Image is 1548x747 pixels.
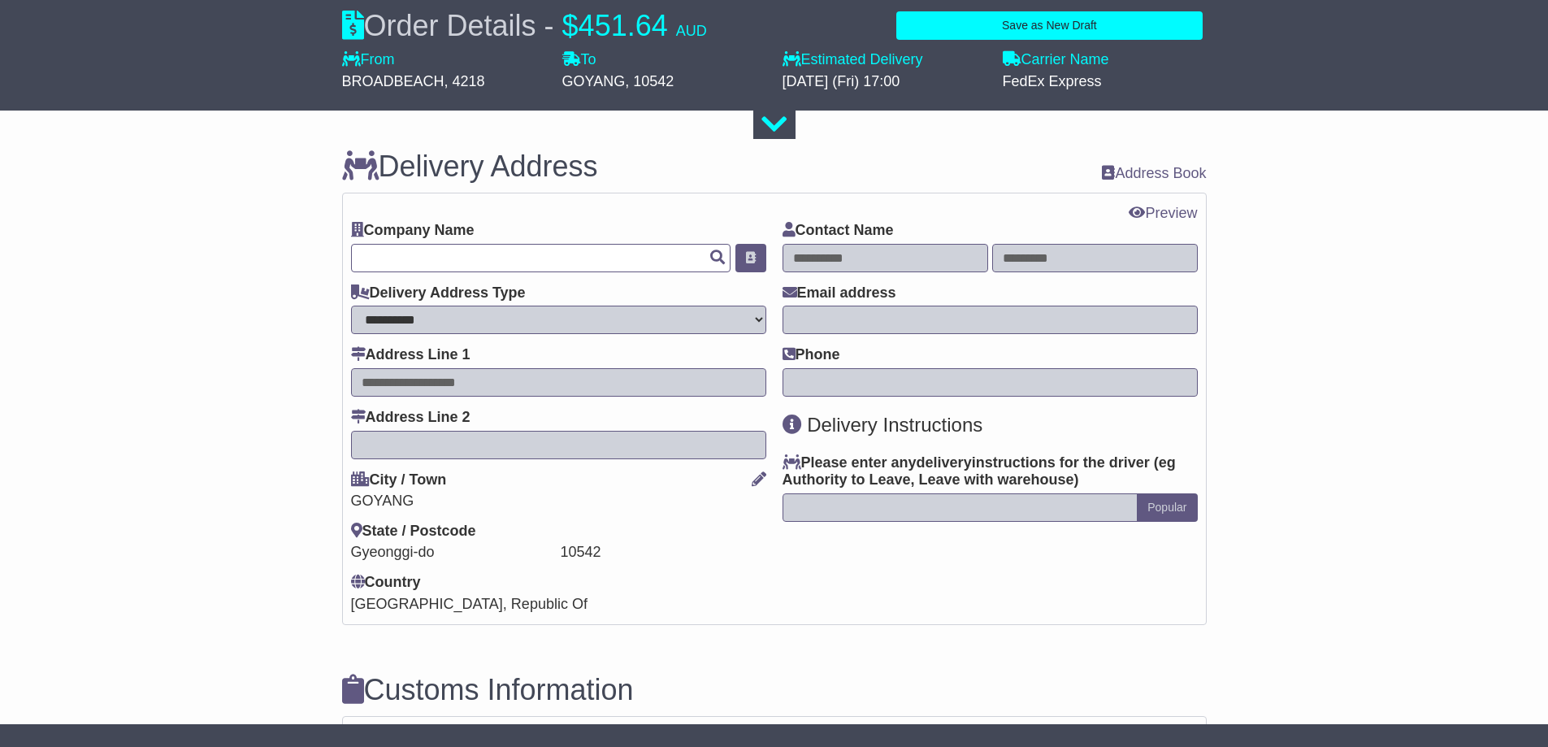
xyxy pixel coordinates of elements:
span: delivery [917,454,972,471]
span: BROADBEACH [342,73,444,89]
span: , 10542 [625,73,674,89]
label: Delivery Address Type [351,284,526,302]
label: State / Postcode [351,523,476,541]
span: , 4218 [444,73,485,89]
label: Carrier Name [1003,51,1109,69]
label: Estimated Delivery [783,51,986,69]
label: Email address [783,284,896,302]
span: Delivery Instructions [807,414,982,436]
div: Gyeonggi-do [351,544,557,562]
label: Company Name [351,222,475,240]
button: Popular [1137,493,1197,522]
span: GOYANG [562,73,626,89]
label: Contact Name [783,222,894,240]
div: Order Details - [342,8,707,43]
label: City / Town [351,471,447,489]
h3: Delivery Address [342,150,598,183]
div: FedEx Express [1003,73,1207,91]
button: Save as New Draft [896,11,1202,40]
label: To [562,51,596,69]
label: Please enter any instructions for the driver ( ) [783,454,1198,489]
span: AUD [676,23,707,39]
div: 10542 [561,544,766,562]
span: eg Authority to Leave, Leave with warehouse [783,454,1176,489]
span: [GEOGRAPHIC_DATA], Republic Of [351,596,588,612]
a: Preview [1129,205,1197,221]
label: Country [351,574,421,592]
h3: Customs Information [342,674,1207,706]
label: Address Line 2 [351,409,470,427]
div: [DATE] (Fri) 17:00 [783,73,986,91]
a: Address Book [1102,165,1206,181]
label: From [342,51,395,69]
span: 451.64 [579,9,668,42]
label: Address Line 1 [351,346,470,364]
span: $ [562,9,579,42]
div: GOYANG [351,493,766,510]
label: Phone [783,346,840,364]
